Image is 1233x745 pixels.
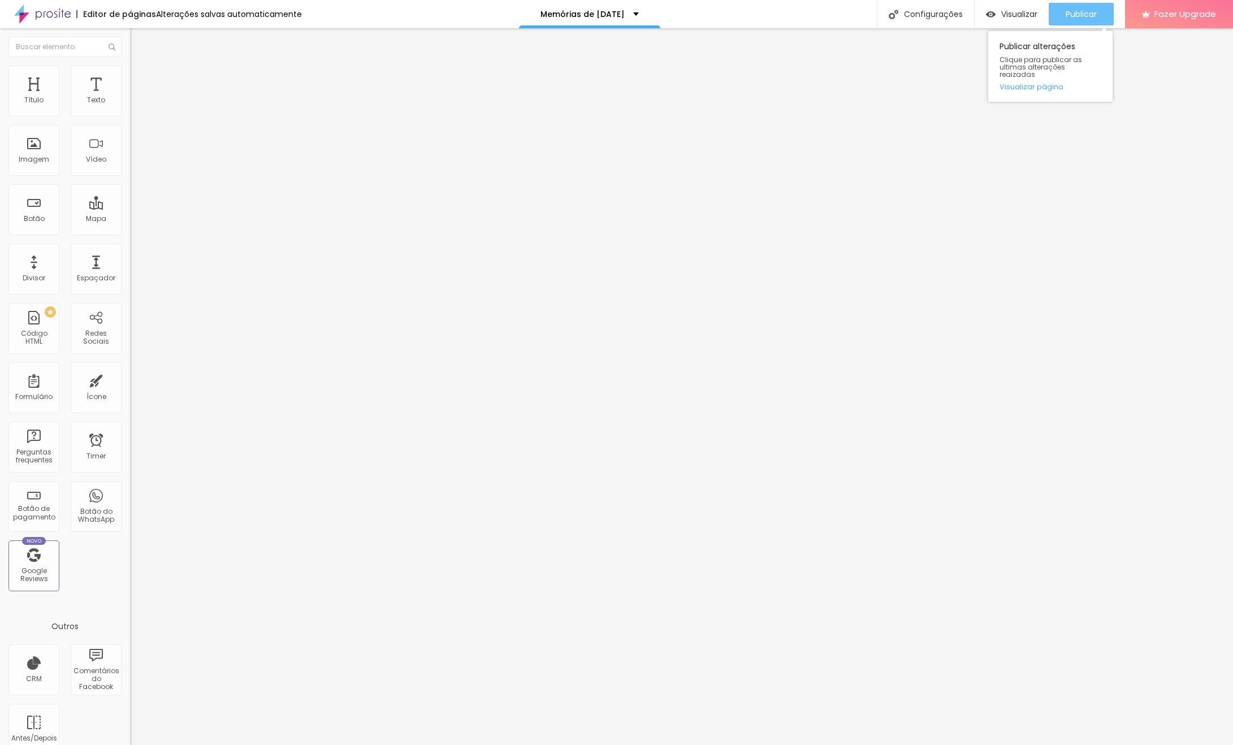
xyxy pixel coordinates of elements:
[11,567,56,583] div: Google Reviews
[986,10,996,19] img: view-1.svg
[86,155,106,163] div: Vídeo
[1154,9,1216,19] span: Fazer Upgrade
[1000,56,1101,79] span: Clique para publicar as ultimas alterações reaizadas
[975,3,1049,25] button: Visualizar
[73,667,118,691] div: Comentários do Facebook
[8,37,122,57] input: Buscar elemento
[76,10,156,18] div: Editor de páginas
[156,10,302,18] div: Alterações salvas automaticamente
[23,274,45,282] div: Divisor
[1066,10,1097,19] span: Publicar
[86,393,106,401] div: Ícone
[77,274,115,282] div: Espaçador
[26,675,42,683] div: CRM
[86,215,106,223] div: Mapa
[988,31,1113,102] div: Publicar alterações
[1049,3,1114,25] button: Publicar
[109,44,115,50] img: Icone
[24,215,45,223] div: Botão
[73,330,118,346] div: Redes Sociais
[130,28,1233,745] iframe: Editor
[11,734,56,742] div: Antes/Depois
[19,155,49,163] div: Imagem
[73,508,118,524] div: Botão do WhatsApp
[540,10,625,18] p: Memórias de [DATE]
[1001,10,1037,19] span: Visualizar
[86,452,106,460] div: Timer
[11,505,56,521] div: Botão de pagamento
[87,96,105,104] div: Texto
[24,96,44,104] div: Título
[11,448,56,465] div: Perguntas frequentes
[889,10,898,19] img: Icone
[11,330,56,346] div: Código HTML
[15,393,53,401] div: Formulário
[22,537,46,545] div: Novo
[1000,83,1101,90] a: Visualizar página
